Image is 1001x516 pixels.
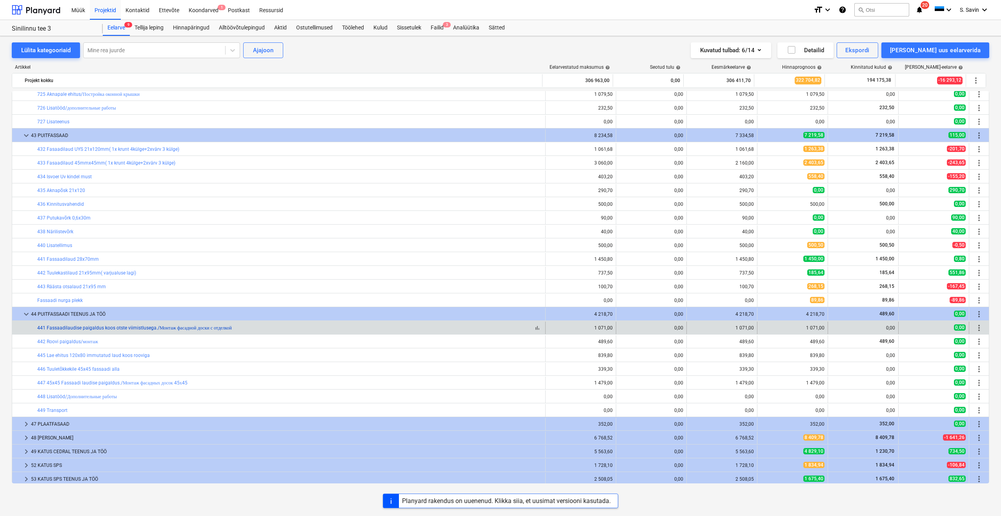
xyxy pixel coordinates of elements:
[37,325,232,331] a: 441 Fassaadilaudise paigaldus koos otste viimistlusega./Монтаж фасадной доски с отделкой
[103,20,130,36] a: Eelarve9
[12,42,80,58] button: Lülita kategooriaid
[803,159,824,166] span: 2 403,65
[915,5,923,15] i: notifications
[761,339,824,344] div: 489,60
[619,160,683,166] div: 0,00
[831,119,895,124] div: 0,00
[687,74,751,87] div: 306 411,70
[549,325,613,331] div: 1 071,00
[690,394,754,399] div: 0,00
[549,284,613,289] div: 100,70
[875,132,895,138] span: 7 219,58
[974,172,984,181] span: Rohkem tegevusi
[974,474,984,484] span: Rohkem tegevusi
[974,447,984,456] span: Rohkem tegevusi
[130,20,168,36] div: Tellija leping
[813,187,824,193] span: 0,00
[37,174,92,179] a: 434 Isvoer Uv kindel must
[619,105,683,111] div: 0,00
[831,325,895,331] div: 0,00
[690,133,754,138] div: 7 334,58
[881,42,989,58] button: [PERSON_NAME] uus eelarverida
[691,42,771,58] button: Kuvatud tulbad:6/14
[974,186,984,195] span: Rohkem tegevusi
[690,284,754,289] div: 100,70
[787,45,824,55] div: Detailid
[168,20,214,36] a: Hinnapäringud
[807,173,824,179] span: 558,40
[879,270,895,275] span: 185,64
[619,201,683,207] div: 0,00
[954,393,966,399] span: 0,00
[974,282,984,291] span: Rohkem tegevusi
[619,325,683,331] div: 0,00
[831,188,895,193] div: 0,00
[37,160,175,166] a: 433 Fasaadilaud 45mmx45mm( 1x krunt 4külge+2xvärv 3 külge)
[21,45,71,55] div: Lülita kategooriaid
[807,269,824,276] span: 185,64
[875,146,895,152] span: 1 263,38
[974,213,984,223] span: Rohkem tegevusi
[37,91,140,97] a: 725 Aknapale ehitus/Постройка оконной крышки
[974,323,984,333] span: Rohkem tegevusi
[690,256,754,262] div: 1 450,80
[690,215,754,221] div: 90,00
[690,146,754,152] div: 1 061,68
[690,408,754,413] div: 0,00
[619,284,683,289] div: 0,00
[619,366,683,372] div: 0,00
[549,105,613,111] div: 232,50
[690,91,754,97] div: 1 079,50
[369,20,392,36] div: Kulud
[214,20,269,36] a: Alltöövõtulepingud
[974,227,984,236] span: Rohkem tegevusi
[761,394,824,399] div: 0,00
[807,283,824,289] span: 268,15
[761,91,824,97] div: 1 079,50
[905,64,963,70] div: [PERSON_NAME]-eelarve
[37,119,69,124] a: 727 Lisateenus
[426,20,448,36] div: Failid
[619,243,683,248] div: 0,00
[549,408,613,413] div: 0,00
[650,64,681,70] div: Seotud tulu
[974,254,984,264] span: Rohkem tegevusi
[31,308,542,320] div: 44 PUITFASSAADI TEENUS JA TÖÖ
[619,353,683,358] div: 0,00
[37,298,83,303] a: Fassaadi nurga plekk
[37,284,106,289] a: 443 Räästa otsalaud 21x95 mm
[712,64,751,70] div: Eesmärkeelarve
[795,77,821,84] span: 322 704,82
[974,241,984,250] span: Rohkem tegevusi
[974,461,984,470] span: Rohkem tegevusi
[974,406,984,415] span: Rohkem tegevusi
[948,187,966,193] span: 290,70
[974,433,984,443] span: Rohkem tegevusi
[947,173,966,179] span: -155,20
[803,146,824,152] span: 1 263,38
[875,160,895,165] span: 2 403,65
[549,229,613,234] div: 40,00
[974,351,984,360] span: Rohkem tegevusi
[37,270,136,276] a: 442 Tuulekastilaud 21x95mm( varjualuse lagi)
[879,339,895,344] span: 489,60
[37,380,187,386] a: 447 45x45 Fassaadi laudise paigaldus./Монтаж фасадных досок 45х45
[761,201,824,207] div: 500,00
[690,366,754,372] div: 339,30
[886,65,892,70] span: help
[690,105,754,111] div: 232,50
[534,325,541,331] span: bar_chart
[619,119,683,124] div: 0,00
[619,394,683,399] div: 0,00
[291,20,337,36] a: Ostutellimused
[974,419,984,429] span: Rohkem tegevusi
[761,119,824,124] div: 0,00
[803,256,824,262] span: 1 450,00
[831,91,895,97] div: 0,00
[690,270,754,276] div: 737,50
[549,256,613,262] div: 1 450,80
[690,243,754,248] div: 500,00
[761,105,824,111] div: 232,50
[619,380,683,386] div: 0,00
[879,201,895,207] span: 500,00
